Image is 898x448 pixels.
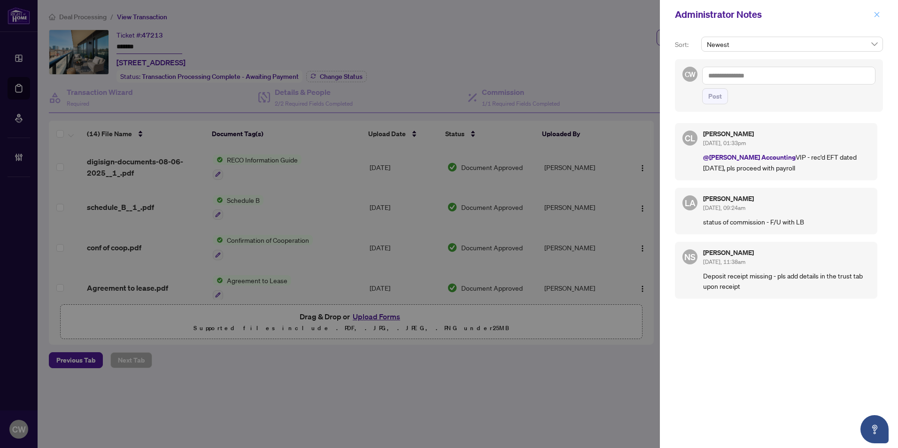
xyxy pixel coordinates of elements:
[874,11,880,18] span: close
[685,196,696,209] span: LA
[860,415,889,443] button: Open asap
[703,139,746,147] span: [DATE], 01:33pm
[703,153,796,162] span: @[PERSON_NAME] Accounting
[707,37,877,51] span: Newest
[703,195,870,202] h5: [PERSON_NAME]
[703,270,870,291] p: Deposit receipt missing - pls add details in the trust tab upon receipt
[684,250,696,263] span: NS
[703,249,870,256] h5: [PERSON_NAME]
[685,131,695,145] span: CL
[703,258,745,265] span: [DATE], 11:38am
[703,152,870,173] p: VIP - rec'd EFT dated [DATE], pls proceed with payroll
[703,216,870,227] p: status of commission - F/U with LB
[675,8,871,22] div: Administrator Notes
[703,131,870,137] h5: [PERSON_NAME]
[702,88,728,104] button: Post
[675,39,697,50] p: Sort:
[703,204,745,211] span: [DATE], 09:24am
[684,69,696,79] span: CW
